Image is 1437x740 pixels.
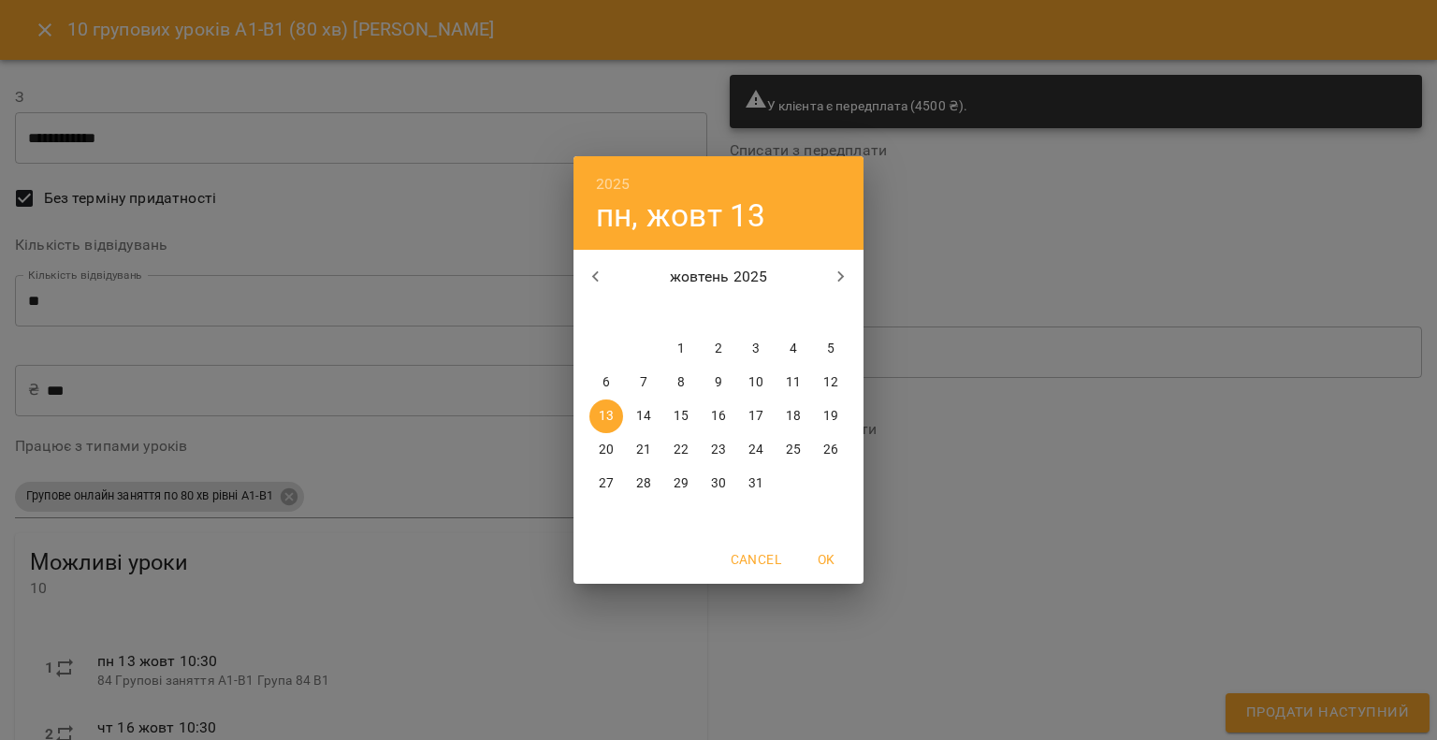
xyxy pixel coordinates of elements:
button: 16 [702,399,735,433]
button: 29 [664,467,698,501]
p: 21 [636,441,651,459]
p: 30 [711,474,726,493]
button: 13 [589,399,623,433]
p: 20 [599,441,614,459]
button: 22 [664,433,698,467]
p: 24 [748,441,763,459]
p: 12 [823,373,838,392]
p: 31 [748,474,763,493]
button: 14 [627,399,660,433]
button: 2025 [596,171,631,197]
button: 27 [589,467,623,501]
p: 9 [715,373,722,392]
p: 1 [677,340,685,358]
button: 4 [777,332,810,366]
p: 15 [674,407,689,426]
p: жовтень 2025 [618,266,820,288]
span: OK [804,548,849,571]
button: 23 [702,433,735,467]
button: 30 [702,467,735,501]
span: нд [814,304,848,323]
span: вт [627,304,660,323]
button: 11 [777,366,810,399]
button: 17 [739,399,773,433]
button: 25 [777,433,810,467]
button: 1 [664,332,698,366]
button: 5 [814,332,848,366]
p: 25 [786,441,801,459]
span: пн [589,304,623,323]
p: 22 [674,441,689,459]
p: 26 [823,441,838,459]
p: 8 [677,373,685,392]
button: 18 [777,399,810,433]
button: 7 [627,366,660,399]
p: 2 [715,340,722,358]
button: 31 [739,467,773,501]
p: 14 [636,407,651,426]
p: 7 [640,373,647,392]
p: 13 [599,407,614,426]
p: 23 [711,441,726,459]
button: Cancel [723,543,789,576]
button: 26 [814,433,848,467]
p: 3 [752,340,760,358]
button: 19 [814,399,848,433]
p: 17 [748,407,763,426]
button: 28 [627,467,660,501]
span: сб [777,304,810,323]
button: 20 [589,433,623,467]
p: 10 [748,373,763,392]
button: 2 [702,332,735,366]
p: 6 [602,373,610,392]
p: 28 [636,474,651,493]
p: 16 [711,407,726,426]
p: 27 [599,474,614,493]
button: 6 [589,366,623,399]
button: 21 [627,433,660,467]
span: Cancel [731,548,781,571]
button: 8 [664,366,698,399]
button: 15 [664,399,698,433]
button: 3 [739,332,773,366]
button: 9 [702,366,735,399]
p: 29 [674,474,689,493]
p: 18 [786,407,801,426]
p: 19 [823,407,838,426]
button: OK [796,543,856,576]
button: 12 [814,366,848,399]
p: 4 [790,340,797,358]
span: чт [702,304,735,323]
button: 10 [739,366,773,399]
span: ср [664,304,698,323]
p: 11 [786,373,801,392]
span: пт [739,304,773,323]
button: пн, жовт 13 [596,196,766,235]
p: 5 [827,340,835,358]
button: 24 [739,433,773,467]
